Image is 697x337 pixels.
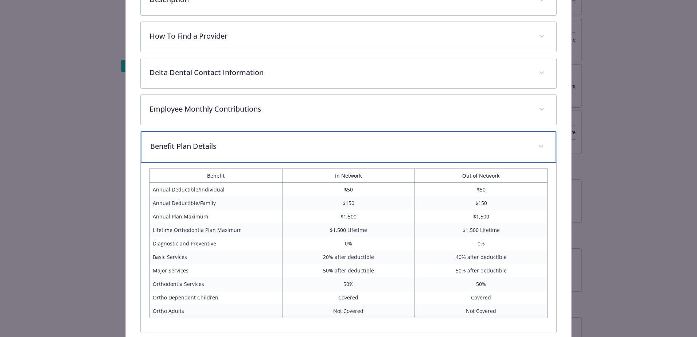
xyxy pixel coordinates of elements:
td: $1,500 [415,210,548,223]
div: Delta Dental Contact Information [141,58,556,88]
div: Benefit Plan Details [141,131,556,163]
th: Benefit [150,168,283,182]
td: 20% after deductible [282,250,415,264]
th: Out of Network [415,168,548,182]
td: 50% after deductible [415,264,548,277]
td: $1,500 Lifetime [415,223,548,237]
p: How To Find a Provider [149,31,530,42]
td: Basic Services [150,250,283,264]
td: $50 [415,182,548,196]
td: $150 [415,196,548,210]
p: Employee Monthly Contributions [149,104,530,115]
td: Ortho Adults [150,304,283,318]
td: 50% [415,277,548,291]
td: Major Services [150,264,283,277]
div: How To Find a Provider [141,22,556,52]
td: Annual Deductible/Individual [150,182,283,196]
td: 0% [282,237,415,250]
td: 40% after deductible [415,250,548,264]
td: 50% after deductible [282,264,415,277]
p: Benefit Plan Details [150,141,529,152]
div: Benefit Plan Details [141,163,556,333]
td: 50% [282,277,415,291]
td: 0% [415,237,548,250]
td: Covered [415,291,548,304]
td: Diagnostic and Preventive [150,237,283,250]
td: $50 [282,182,415,196]
td: $1,500 [282,210,415,223]
td: Orthodontia Services [150,277,283,291]
p: Delta Dental Contact Information [149,67,530,78]
td: Covered [282,291,415,304]
td: Not Covered [282,304,415,318]
td: Annual Deductible/Family [150,196,283,210]
td: Not Covered [415,304,548,318]
div: Employee Monthly Contributions [141,95,556,125]
th: In Network [282,168,415,182]
td: Annual Plan Maximum [150,210,283,223]
td: Lifetime Orthodontia Plan Maximum [150,223,283,237]
td: $150 [282,196,415,210]
td: $1,500 Lifetime [282,223,415,237]
td: Ortho Dependent Children [150,291,283,304]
